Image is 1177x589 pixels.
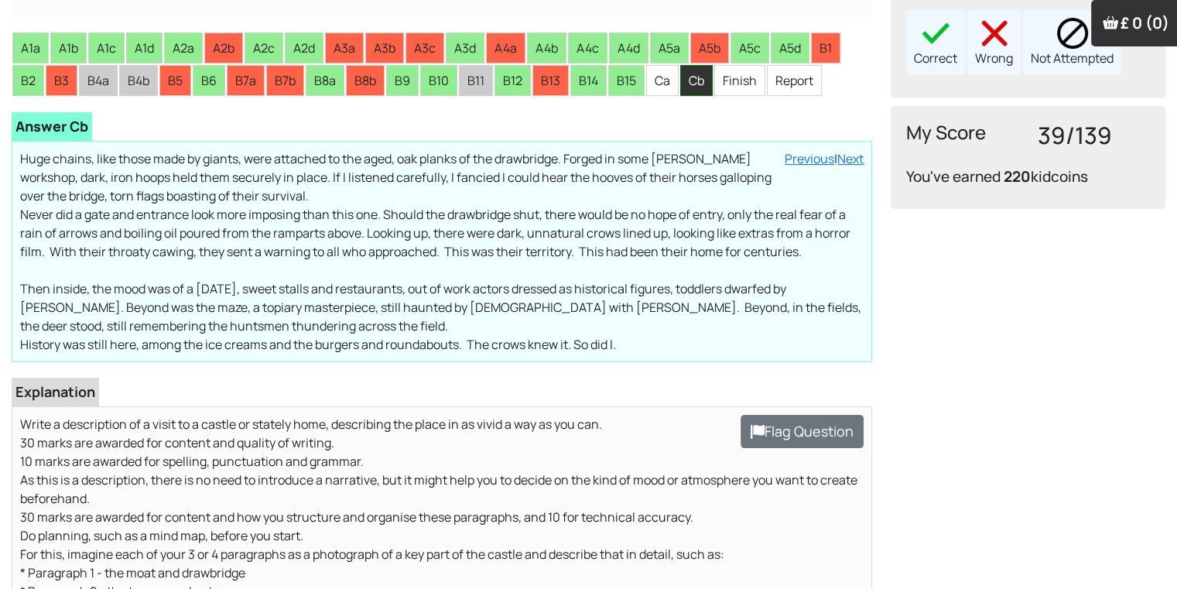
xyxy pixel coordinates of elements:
li: B15 [608,65,645,96]
li: A3a [325,33,364,63]
li: B8a [306,65,344,96]
li: B13 [532,65,569,96]
li: Cb [680,65,713,96]
li: B4b [119,65,158,96]
li: A4a [486,33,525,63]
li: Finish [714,65,765,96]
li: B9 [386,65,419,96]
a: Previous [785,150,834,167]
li: B1 [811,33,840,63]
li: B11 [459,65,493,96]
li: A5a [650,33,689,63]
li: B3 [46,65,77,96]
li: Report [767,65,822,96]
li: A1b [50,33,87,63]
img: cross40x40.png [979,18,1010,49]
img: block.png [1057,18,1088,49]
div: Not Attempted [1023,10,1121,75]
div: Wrong [967,10,1021,75]
a: Next [837,150,864,167]
li: B5 [159,65,191,96]
h4: My Score [906,122,1018,144]
button: Flag Question [741,415,864,448]
li: B14 [570,65,607,96]
img: right40x40.png [920,18,951,49]
li: A3d [446,33,484,63]
p: Huge chains, like those made by giants, were attached to the aged, oak planks of the drawbridge. ... [20,149,864,354]
li: A3b [365,33,404,63]
img: Your items in the shopping basket [1103,15,1118,30]
li: A4c [568,33,607,63]
li: B2 [12,65,44,96]
h4: You've earned kidcoins [906,168,1150,186]
b: Explanation [15,382,95,401]
li: A4b [527,33,566,63]
li: B7a [227,65,265,96]
li: A1c [88,33,125,63]
li: A5d [771,33,809,63]
b: 220 [1004,166,1031,187]
li: A2c [245,33,283,63]
li: B8b [346,65,385,96]
div: | [785,149,864,168]
li: A2d [285,33,323,63]
li: B7b [266,65,304,96]
li: B10 [420,65,457,96]
li: A1d [126,33,163,63]
span: £ 0 (0) [1121,12,1169,33]
li: A5c [730,33,769,63]
li: B12 [494,65,531,96]
li: B6 [193,65,225,96]
li: A3c [405,33,444,63]
li: A2b [204,33,243,63]
h3: 39/139 [1038,122,1150,149]
li: B4a [79,65,118,96]
li: A5b [690,33,729,63]
li: A2a [164,33,203,63]
div: Correct [906,10,965,75]
li: A1a [12,33,49,63]
li: Ca [646,65,679,96]
b: Answer Cb [15,117,88,135]
li: A4d [609,33,648,63]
